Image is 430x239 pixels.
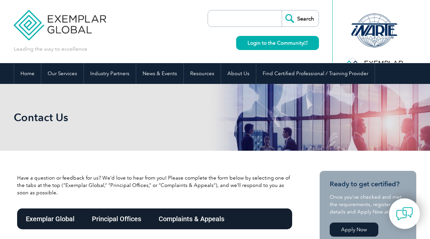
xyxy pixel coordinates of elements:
p: Leading the way to excellence [14,45,87,53]
img: contact-chat.png [396,205,413,222]
p: Once you’ve checked and met the requirements, register your details and Apply Now at [330,193,406,216]
a: About Us [221,63,256,84]
a: Our Services [41,63,84,84]
a: News & Events [136,63,183,84]
h3: Ready to get certified? [330,180,406,188]
a: Apply Now [330,223,378,237]
h1: Contact Us [14,111,271,124]
a: Login to the Community [236,36,319,50]
input: Search [282,10,319,27]
a: Industry Partners [84,63,136,84]
div: Complaints & Appeals [150,208,233,229]
div: Exemplar Global [17,208,83,229]
img: open_square.png [304,41,308,45]
a: Find Certified Professional / Training Provider [256,63,375,84]
p: Have a question or feedback for us? We’d love to hear from you! Please complete the form below by... [17,174,292,196]
a: Home [14,63,41,84]
div: Principal Offices [83,208,150,229]
a: Resources [184,63,221,84]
